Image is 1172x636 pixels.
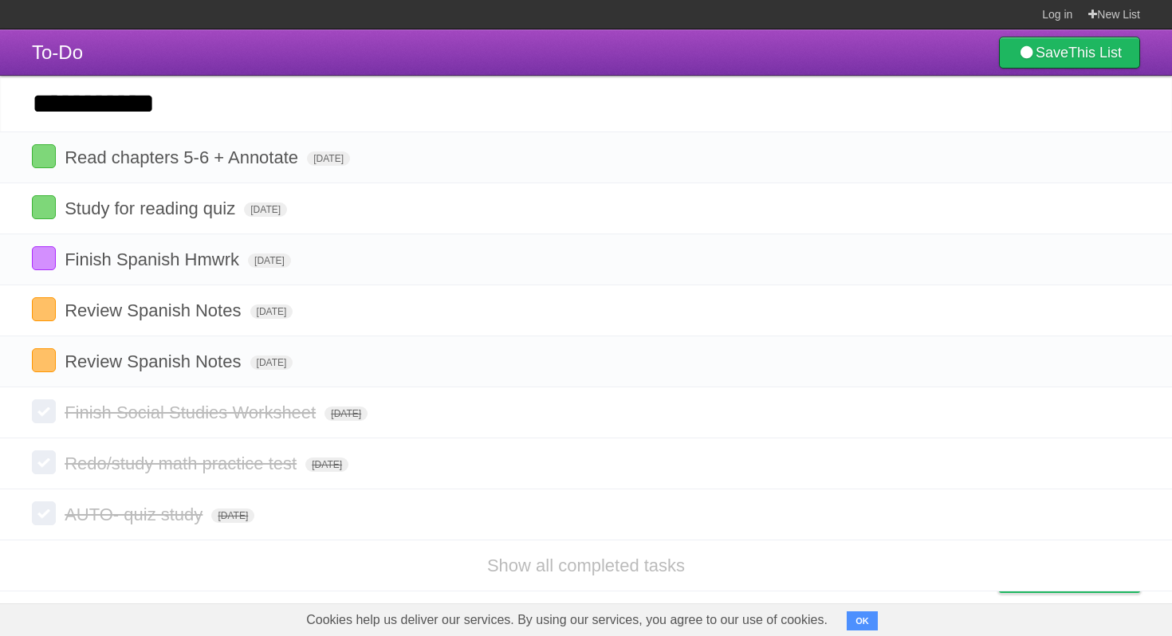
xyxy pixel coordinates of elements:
label: Done [32,348,56,372]
label: Done [32,501,56,525]
span: Buy me a coffee [1032,564,1132,592]
label: Done [32,450,56,474]
label: Done [32,144,56,168]
span: [DATE] [305,457,348,472]
span: [DATE] [250,304,293,319]
span: [DATE] [244,202,287,217]
span: Review Spanish Notes [65,300,245,320]
label: Done [32,246,56,270]
a: SaveThis List [999,37,1140,69]
span: Review Spanish Notes [65,351,245,371]
span: Finish Spanish Hmwrk [65,249,243,269]
label: Done [32,297,56,321]
span: Read chapters 5-6 + Annotate [65,147,302,167]
span: To-Do [32,41,83,63]
span: Redo/study math practice test [65,453,301,473]
span: [DATE] [324,406,368,421]
span: [DATE] [250,355,293,370]
label: Done [32,195,56,219]
a: Show all completed tasks [487,556,685,575]
span: Finish Social Studies Worksheet [65,402,320,422]
span: [DATE] [307,151,350,166]
span: [DATE] [211,508,254,523]
span: [DATE] [248,253,291,268]
b: This List [1068,45,1122,61]
button: OK [847,611,878,630]
span: Cookies help us deliver our services. By using our services, you agree to our use of cookies. [290,604,844,636]
label: Done [32,399,56,423]
span: AUTO- quiz study [65,504,206,524]
span: Study for reading quiz [65,198,239,218]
